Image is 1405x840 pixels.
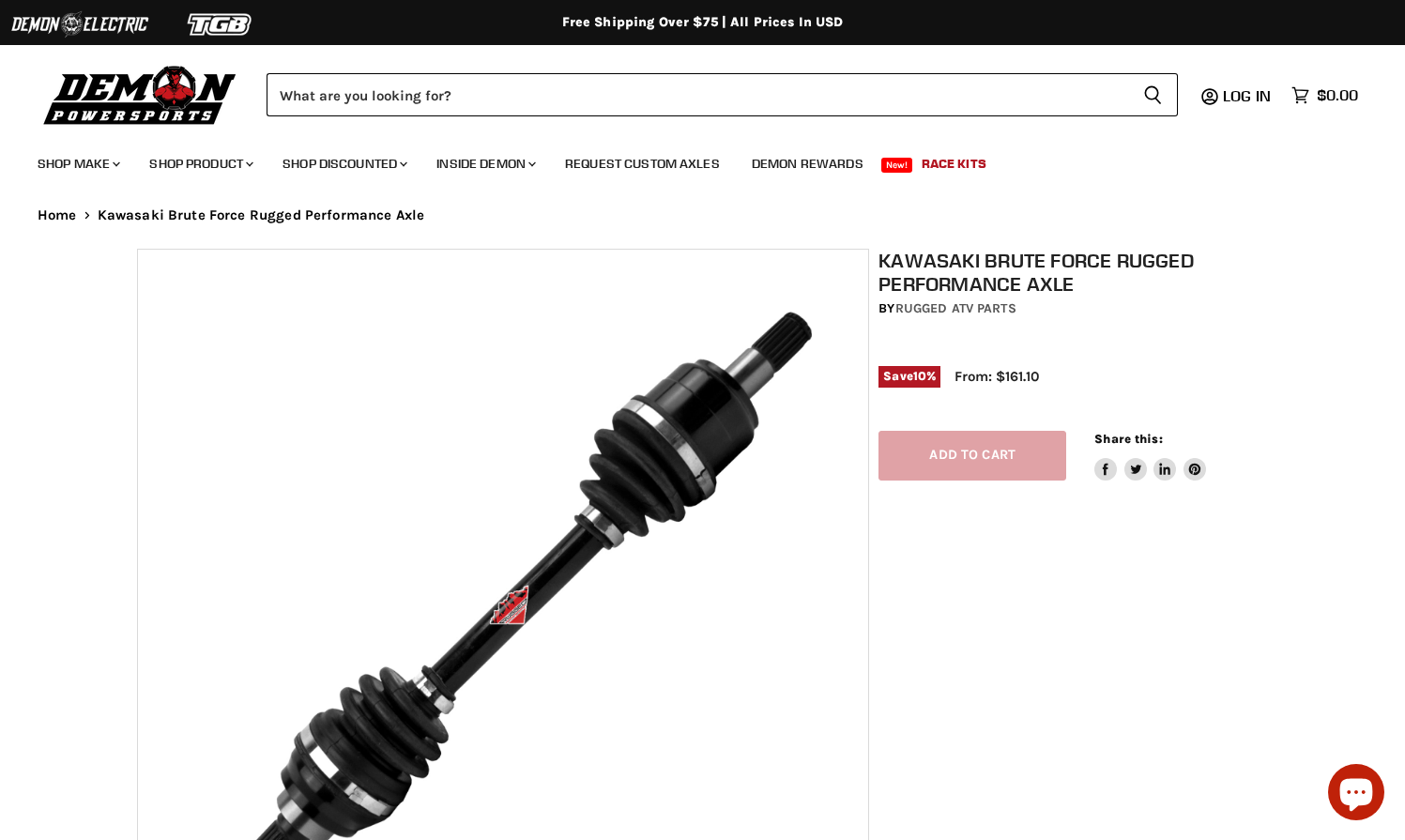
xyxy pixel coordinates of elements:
img: TGB Logo 2 [150,7,291,42]
img: Demon Electric Logo 2 [9,7,150,42]
inbox-online-store-chat: Shopify online store chat [1322,764,1390,825]
span: Share this: [1094,432,1162,446]
a: Shop Discounted [268,145,419,183]
span: Save % [878,366,940,387]
a: Shop Make [23,145,131,183]
button: Search [1128,73,1178,116]
h1: Kawasaki Brute Force Rugged Performance Axle [878,249,1277,296]
a: Inside Demon [422,145,547,183]
a: Home [38,207,77,223]
span: From: $161.10 [954,368,1039,385]
a: Shop Product [135,145,265,183]
a: Rugged ATV Parts [895,300,1016,316]
input: Search [267,73,1128,116]
ul: Main menu [23,137,1353,183]
span: Kawasaki Brute Force Rugged Performance Axle [98,207,425,223]
a: Demon Rewards [738,145,878,183]
a: Race Kits [908,145,1000,183]
span: New! [881,158,913,173]
a: Request Custom Axles [551,145,734,183]
a: Log in [1214,87,1282,104]
form: Product [267,73,1178,116]
a: $0.00 [1282,82,1367,109]
img: Demon Powersports [38,61,243,128]
aside: Share this: [1094,431,1206,481]
span: Log in [1223,86,1271,105]
span: $0.00 [1317,86,1358,104]
div: by [878,298,1277,319]
span: 10 [913,369,926,383]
